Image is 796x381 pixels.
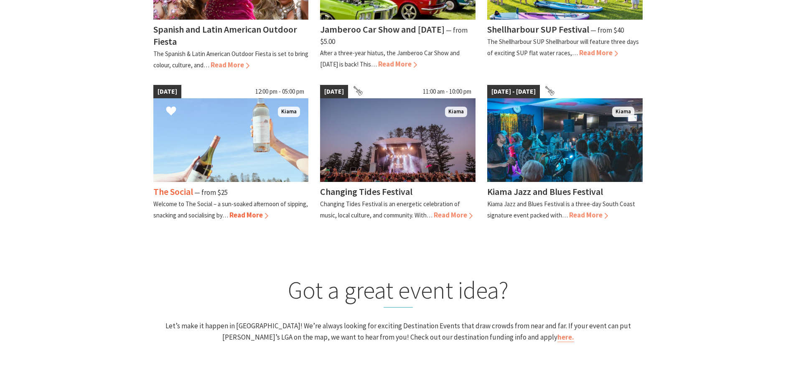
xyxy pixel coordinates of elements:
h4: The Social [153,186,193,197]
img: Kiama Bowling Club [487,98,643,182]
span: Read More [211,60,249,69]
p: Kiama Jazz and Blues Festival is a three-day South Coast signature event packed with… [487,200,635,219]
img: The Social [153,98,309,182]
span: Read More [569,210,608,220]
p: The Shellharbour SUP Shellharbour will feature three days of exciting SUP flat water races,… [487,38,639,57]
span: 11:00 am - 10:00 pm [419,85,476,98]
p: Changing Tides Festival is an energetic celebration of music, local culture, and community. With… [320,200,460,219]
h4: Changing Tides Festival [320,186,412,197]
span: ⁠— from $40 [590,26,624,35]
span: 12:00 pm - 05:00 pm [251,85,308,98]
h4: Shellharbour SUP Festival [487,23,589,35]
p: Welcome to The Social – a sun-soaked afternoon of sipping, snacking and socialising by… [153,200,308,219]
a: [DATE] 11:00 am - 10:00 pm Changing Tides Main Stage Kiama Changing Tides Festival Changing Tides... [320,85,476,221]
span: Kiama [278,107,300,117]
button: Click to Favourite The Social [158,97,185,126]
span: Read More [229,210,268,220]
span: [DATE] [153,85,181,98]
h2: Got a great event idea? [151,276,646,308]
p: Let’s make it happen in [GEOGRAPHIC_DATA]! We’re always looking for exciting Destination Events t... [151,320,646,343]
a: [DATE] - [DATE] Kiama Bowling Club Kiama Kiama Jazz and Blues Festival Kiama Jazz and Blues Festi... [487,85,643,221]
a: [DATE] 12:00 pm - 05:00 pm The Social Kiama The Social ⁠— from $25 Welcome to The Social – a sun-... [153,85,309,221]
img: Changing Tides Main Stage [320,98,476,182]
span: [DATE] - [DATE] [487,85,540,98]
p: The Spanish & Latin American Outdoor Fiesta is set to bring colour, culture, and… [153,50,308,69]
span: Read More [579,48,618,57]
span: ⁠— from $5.00 [320,26,468,46]
span: Read More [378,59,417,69]
span: [DATE] [320,85,348,98]
span: ⁠— from $25 [194,188,228,197]
h4: Kiama Jazz and Blues Festival [487,186,603,197]
p: After a three-year hiatus, the Jamberoo Car Show and [DATE] is back! This… [320,49,460,68]
span: Kiama [445,107,467,117]
span: Kiama [612,107,634,117]
h4: Spanish and Latin American Outdoor Fiesta [153,23,297,47]
span: Read More [434,210,473,220]
h4: Jamberoo Car Show and [DATE] [320,23,445,35]
a: here. [557,332,574,342]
